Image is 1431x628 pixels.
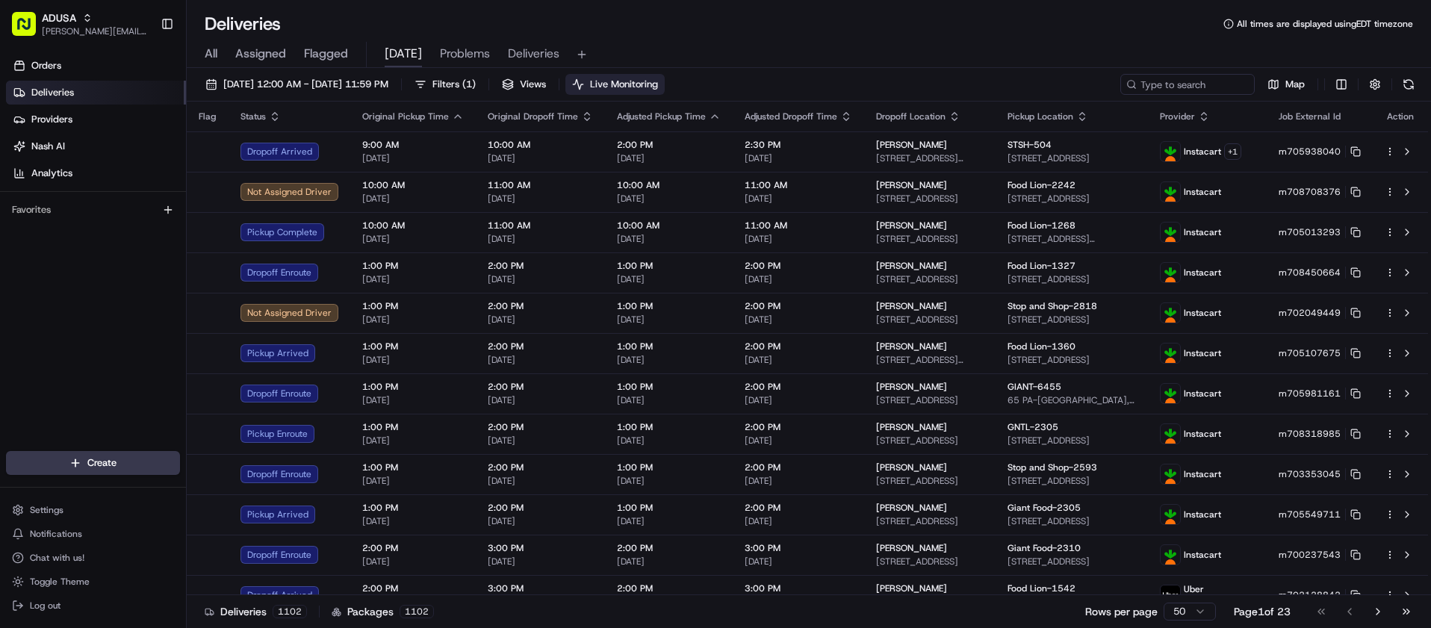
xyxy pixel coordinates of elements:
[1279,589,1361,601] button: m702128842
[6,108,186,131] a: Providers
[1008,582,1075,594] span: Food Lion-1542
[488,354,593,366] span: [DATE]
[126,218,138,230] div: 💻
[1161,464,1180,484] img: profile_instacart_ahold_partner.png
[745,193,852,205] span: [DATE]
[617,260,721,272] span: 1:00 PM
[745,152,852,164] span: [DATE]
[1184,347,1221,359] span: Instacart
[617,542,721,554] span: 2:00 PM
[617,273,721,285] span: [DATE]
[1161,505,1180,524] img: profile_instacart_ahold_partner.png
[15,15,45,45] img: Nash
[617,233,721,245] span: [DATE]
[488,111,578,122] span: Original Dropoff Time
[1279,146,1361,158] button: m705938040
[1161,142,1180,161] img: profile_instacart_ahold_partner.png
[876,314,984,326] span: [STREET_ADDRESS]
[1008,394,1136,406] span: 65 PA-[GEOGRAPHIC_DATA], [GEOGRAPHIC_DATA]
[488,300,593,312] span: 2:00 PM
[488,381,593,393] span: 2:00 PM
[617,139,721,151] span: 2:00 PM
[876,556,984,568] span: [STREET_ADDRESS]
[1008,300,1097,312] span: Stop and Shop-2818
[876,273,984,285] span: [STREET_ADDRESS]
[1008,381,1061,393] span: GIANT-6455
[488,556,593,568] span: [DATE]
[51,143,245,158] div: Start new chat
[1161,223,1180,242] img: profile_instacart_ahold_partner.png
[1008,273,1136,285] span: [STREET_ADDRESS]
[362,220,464,231] span: 10:00 AM
[1184,428,1221,440] span: Instacart
[1161,585,1180,605] img: profile_uber_ahold_partner.png
[408,74,482,95] button: Filters(1)
[362,461,464,473] span: 1:00 PM
[1279,111,1341,122] span: Job External Id
[745,179,852,191] span: 11:00 AM
[1279,428,1341,440] span: m708318985
[1261,74,1312,95] button: Map
[745,475,852,487] span: [DATE]
[254,147,272,165] button: Start new chat
[617,381,721,393] span: 1:00 PM
[495,74,553,95] button: Views
[6,523,180,544] button: Notifications
[87,456,117,470] span: Create
[1008,260,1075,272] span: Food Lion-1327
[1184,583,1204,595] span: Uber
[6,161,186,185] a: Analytics
[617,179,721,191] span: 10:00 AM
[6,54,186,78] a: Orders
[876,152,984,164] span: [STREET_ADDRESS][PERSON_NAME]
[385,45,422,63] span: [DATE]
[1279,186,1341,198] span: m708708376
[362,421,464,433] span: 1:00 PM
[1184,267,1221,279] span: Instacart
[1184,388,1221,400] span: Instacart
[120,211,246,237] a: 💻API Documentation
[1085,604,1158,619] p: Rows per page
[6,500,180,520] button: Settings
[30,600,60,612] span: Log out
[876,139,947,151] span: [PERSON_NAME]
[1279,388,1361,400] button: m705981161
[488,273,593,285] span: [DATE]
[1161,384,1180,403] img: profile_instacart_ahold_partner.png
[1161,343,1180,363] img: profile_instacart_ahold_partner.png
[362,341,464,352] span: 1:00 PM
[1008,461,1097,473] span: Stop and Shop-2593
[508,45,559,63] span: Deliveries
[876,435,984,447] span: [STREET_ADDRESS]
[488,502,593,514] span: 2:00 PM
[42,10,76,25] button: ADUSA
[1008,220,1075,231] span: Food Lion-1268
[362,435,464,447] span: [DATE]
[617,300,721,312] span: 1:00 PM
[876,179,947,191] span: [PERSON_NAME]
[1234,604,1291,619] div: Page 1 of 23
[876,475,984,487] span: [STREET_ADDRESS]
[362,152,464,164] span: [DATE]
[362,394,464,406] span: [DATE]
[1279,549,1341,561] span: m700237543
[362,314,464,326] span: [DATE]
[488,582,593,594] span: 3:00 PM
[488,193,593,205] span: [DATE]
[488,475,593,487] span: [DATE]
[1279,549,1361,561] button: m700237543
[304,45,348,63] span: Flagged
[876,341,947,352] span: [PERSON_NAME]
[223,78,388,91] span: [DATE] 12:00 AM - [DATE] 11:59 PM
[1184,549,1221,561] span: Instacart
[876,193,984,205] span: [STREET_ADDRESS]
[1008,111,1073,122] span: Pickup Location
[362,111,449,122] span: Original Pickup Time
[488,394,593,406] span: [DATE]
[488,139,593,151] span: 10:00 AM
[1279,267,1361,279] button: m708450664
[362,556,464,568] span: [DATE]
[488,179,593,191] span: 11:00 AM
[1008,233,1136,245] span: [STREET_ADDRESS][PERSON_NAME][PERSON_NAME]
[51,158,189,170] div: We're available if you need us!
